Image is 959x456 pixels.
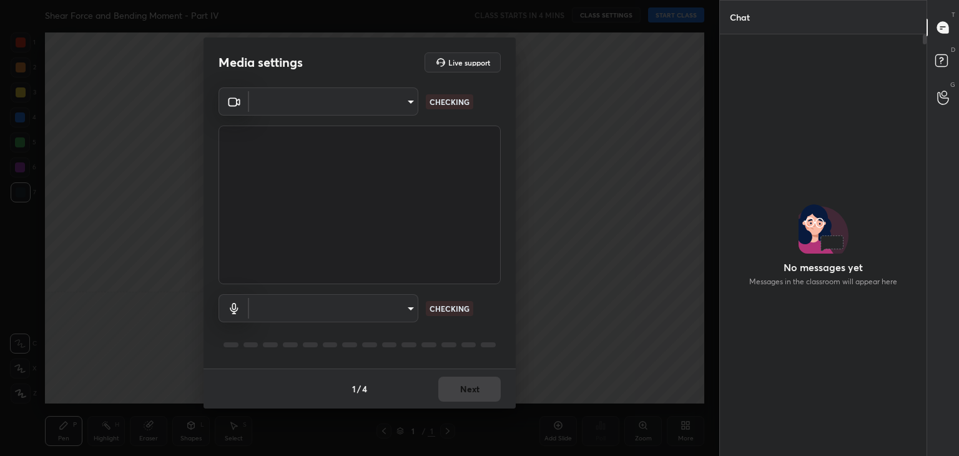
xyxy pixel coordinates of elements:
p: G [950,80,955,89]
h4: / [357,382,361,395]
h4: 1 [352,382,356,395]
p: CHECKING [430,303,470,314]
p: CHECKING [430,96,470,107]
h4: 4 [362,382,367,395]
p: Chat [720,1,760,34]
h5: Live support [448,59,490,66]
p: D [951,45,955,54]
div: ​ [249,294,418,322]
p: T [952,10,955,19]
div: ​ [249,87,418,116]
h2: Media settings [219,54,303,71]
